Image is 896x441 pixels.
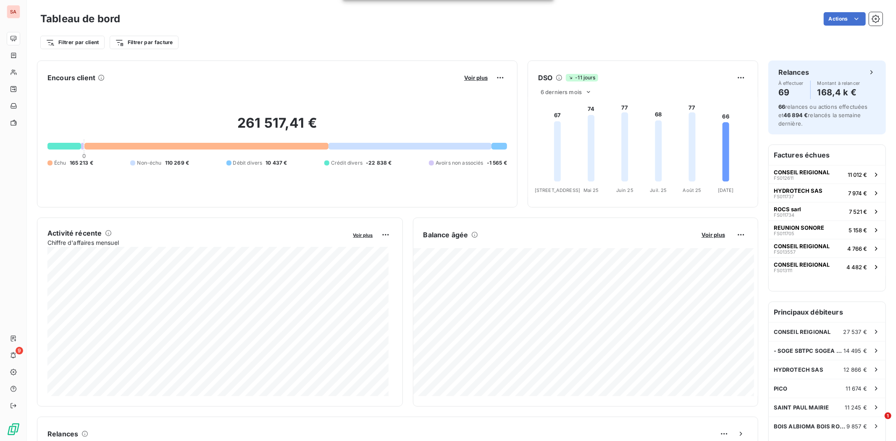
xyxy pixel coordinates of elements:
span: FS012611 [774,176,794,181]
h2: 261 517,41 € [47,115,507,140]
span: 11 012 € [848,171,867,178]
span: 9 [16,347,23,354]
button: Voir plus [699,231,728,239]
span: 1 [885,412,891,419]
span: 14 495 € [844,347,867,354]
span: 4 766 € [847,245,867,252]
button: REUNION SONOREFS0117055 158 € [769,220,885,239]
span: 6 derniers mois [541,89,582,95]
button: ROCS sarlFS0117347 521 € [769,202,885,220]
span: 66 [778,103,785,110]
span: 27 537 € [843,328,867,335]
span: ROCS sarl [774,206,801,213]
span: Échu [54,159,66,167]
span: HYDROTECH SAS [774,187,822,194]
span: FS011737 [774,194,794,199]
button: Filtrer par facture [110,36,179,49]
span: Voir plus [353,232,373,238]
h4: 168,4 k € [817,86,860,99]
span: FS013111 [774,268,792,273]
span: CONSEIL REIGIONAL [774,261,830,268]
span: À effectuer [778,81,804,86]
span: Voir plus [464,74,488,81]
h6: Activité récente [47,228,102,238]
span: 9 857 € [846,423,867,430]
tspan: Août 25 [683,187,702,193]
h6: Relances [778,67,809,77]
span: CONSEIL REIGIONAL [774,243,830,249]
span: 12 866 € [844,366,867,373]
h6: DSO [538,73,552,83]
span: FS011734 [774,213,794,218]
button: Voir plus [351,231,376,239]
span: 7 521 € [849,208,867,215]
h6: Principaux débiteurs [769,302,885,322]
span: -22 838 € [366,159,392,167]
span: 165 213 € [70,159,93,167]
span: - SOGE SBTPC SOGEA REUNION INFRASTRUCTURE [774,347,844,354]
span: -1 565 € [487,159,507,167]
button: Filtrer par client [40,36,105,49]
button: HYDROTECH SASFS0117377 974 € [769,184,885,202]
span: 5 158 € [849,227,867,234]
span: REUNION SONORE [774,224,824,231]
span: 110 269 € [165,159,189,167]
img: Logo LeanPay [7,423,20,436]
span: CONSEIL REIGIONAL [774,328,831,335]
h6: Encours client [47,73,95,83]
span: 10 437 € [265,159,287,167]
div: SA [7,5,20,18]
span: Non-échu [137,159,161,167]
span: 11 674 € [846,385,867,392]
h6: Balance âgée [423,230,468,240]
span: HYDROTECH SAS [774,366,823,373]
span: SAINT PAUL MAIRIE [774,404,829,411]
button: CONSEIL REIGIONALFS0131114 482 € [769,257,885,276]
button: CONSEIL REIGIONALFS01261111 012 € [769,165,885,184]
button: CONSEIL REIGIONALFS0135574 766 € [769,239,885,257]
span: Débit divers [233,159,263,167]
span: FS011705 [774,231,794,236]
span: 0 [82,152,86,159]
span: CONSEIL REIGIONAL [774,169,830,176]
span: relances ou actions effectuées et relancés la semaine dernière. [778,103,868,127]
span: Montant à relancer [817,81,860,86]
span: PICO [774,385,788,392]
span: Crédit divers [331,159,363,167]
span: BOIS ALBIOMA BOIS ROUGE [774,423,846,430]
span: -11 jours [566,74,598,81]
span: 4 482 € [846,264,867,270]
span: 46 894 € [783,112,808,118]
tspan: Juil. 25 [650,187,667,193]
span: Avoirs non associés [436,159,483,167]
button: Actions [824,12,866,26]
h3: Tableau de bord [40,11,120,26]
span: Voir plus [702,231,725,238]
tspan: Mai 25 [583,187,599,193]
h6: Factures échues [769,145,885,165]
span: Chiffre d'affaires mensuel [47,238,347,247]
tspan: [STREET_ADDRESS] [535,187,580,193]
iframe: Intercom live chat [867,412,888,433]
tspan: Juin 25 [616,187,633,193]
tspan: [DATE] [718,187,734,193]
h4: 69 [778,86,804,99]
span: 7 974 € [848,190,867,197]
h6: Relances [47,429,78,439]
span: FS013557 [774,249,796,255]
button: Voir plus [462,74,490,81]
span: 11 245 € [845,404,867,411]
